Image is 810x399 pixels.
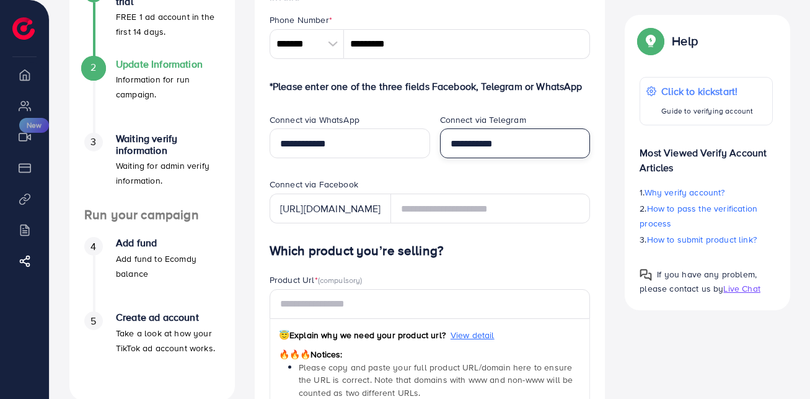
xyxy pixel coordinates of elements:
h4: Add fund [116,237,220,249]
p: Help [672,34,698,48]
p: Waiting for admin verify information. [116,158,220,188]
p: Add fund to Ecomdy balance [116,251,220,281]
img: Popup guide [640,30,662,52]
label: Phone Number [270,14,332,26]
h4: Run your campaign [69,207,235,223]
span: View detail [451,329,495,341]
li: Create ad account [69,312,235,386]
p: Information for run campaign. [116,72,220,102]
span: 🔥🔥🔥 [279,348,310,361]
span: 2 [90,60,96,74]
span: Explain why we need your product url? [279,329,446,341]
p: 1. [640,185,773,200]
p: 3. [640,232,773,247]
span: 3 [90,135,96,149]
iframe: Chat [757,343,801,390]
span: 5 [90,314,96,328]
span: Live Chat [723,282,760,295]
h4: Which product you’re selling? [270,243,591,259]
p: FREE 1 ad account in the first 14 days. [116,9,220,39]
img: Popup guide [640,269,652,281]
li: Waiting verify information [69,133,235,207]
label: Connect via WhatsApp [270,114,359,126]
label: Product Url [270,274,363,286]
span: 😇 [279,329,289,341]
span: Why verify account? [645,186,725,199]
label: Connect via Facebook [270,178,358,191]
img: logo [12,17,35,40]
span: Notices: [279,348,343,361]
span: If you have any problem, please contact us by [640,268,757,295]
li: Add fund [69,237,235,312]
li: Update Information [69,58,235,133]
p: 2. [640,201,773,231]
h4: Create ad account [116,312,220,323]
p: Take a look at how your TikTok ad account works. [116,326,220,356]
span: 4 [90,240,96,254]
p: Click to kickstart! [661,84,753,99]
p: *Please enter one of the three fields Facebook, Telegram or WhatsApp [270,79,591,94]
span: Please copy and paste your full product URL/domain here to ensure the URL is correct. Note that d... [299,361,573,399]
div: [URL][DOMAIN_NAME] [270,194,391,223]
span: How to pass the verification process [640,202,757,230]
p: Guide to verifying account [661,104,753,119]
label: Connect via Telegram [440,114,526,126]
span: How to submit product link? [647,233,757,246]
p: Most Viewed Verify Account Articles [640,135,773,175]
h4: Update Information [116,58,220,70]
span: (compulsory) [318,274,363,285]
h4: Waiting verify information [116,133,220,156]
